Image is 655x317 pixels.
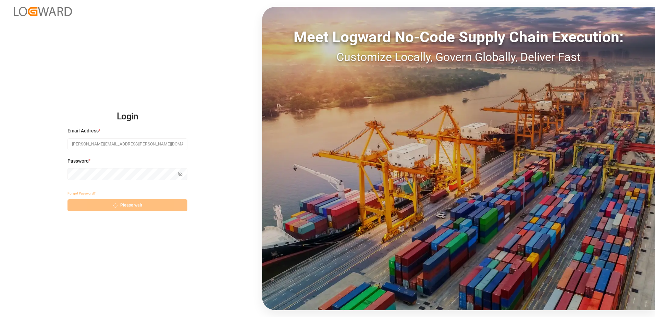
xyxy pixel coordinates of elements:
img: Logward_new_orange.png [14,7,72,16]
input: Enter your email [67,138,187,150]
span: Password [67,157,89,165]
div: Meet Logward No-Code Supply Chain Execution: [262,26,655,48]
span: Email Address [67,127,99,134]
h2: Login [67,106,187,128]
div: Customize Locally, Govern Globally, Deliver Fast [262,48,655,66]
